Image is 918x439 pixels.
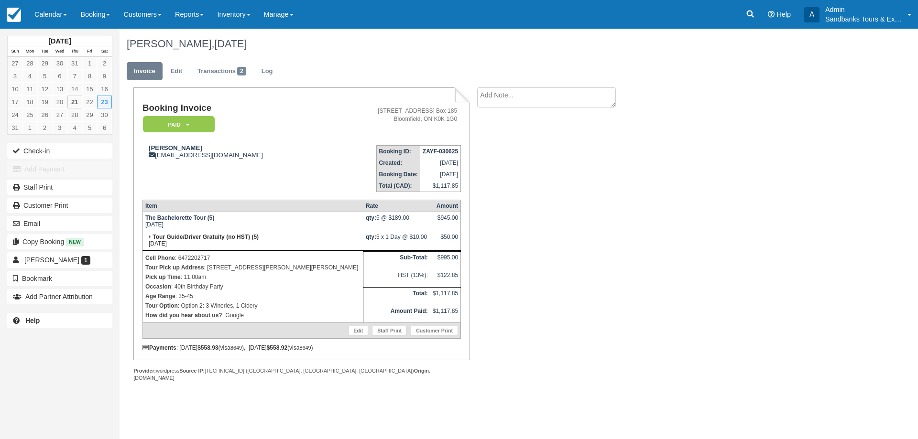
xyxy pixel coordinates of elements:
[67,83,82,96] a: 14
[376,169,420,180] th: Booking Date:
[145,291,361,301] p: : 35-45
[363,212,430,232] td: 5 @ $189.00
[254,62,280,81] a: Log
[143,116,215,133] em: Paid
[197,344,218,351] strong: $558.93
[37,108,52,121] a: 26
[37,96,52,108] a: 19
[411,326,458,335] a: Customer Print
[153,234,259,240] strong: Tour Guide/Driver Gratuity (no HST) (5)
[145,214,214,221] strong: The Bachelorette Tour (5)
[145,312,222,319] strong: How did you hear about us?
[430,287,461,305] td: $1,117.85
[97,57,112,70] a: 2
[82,46,97,57] th: Fri
[97,83,112,96] a: 16
[433,234,458,248] div: $50.00
[142,144,328,159] div: [EMAIL_ADDRESS][DOMAIN_NAME]
[776,11,791,18] span: Help
[82,57,97,70] a: 1
[67,121,82,134] a: 4
[8,121,22,134] a: 31
[7,289,112,304] button: Add Partner Attribution
[142,212,363,232] td: [DATE]
[363,231,430,251] td: 5 x 1 Day @ $10.00
[149,144,202,151] strong: [PERSON_NAME]
[145,263,361,272] p: : [STREET_ADDRESS][PERSON_NAME][PERSON_NAME]
[7,216,112,231] button: Email
[179,368,205,374] strong: Source IP:
[145,264,204,271] strong: Tour Pick up Address
[145,311,361,320] p: : Google
[376,157,420,169] th: Created:
[22,108,37,121] a: 25
[8,46,22,57] th: Sun
[67,57,82,70] a: 31
[363,251,430,269] th: Sub-Total:
[82,83,97,96] a: 15
[52,46,67,57] th: Wed
[142,200,363,212] th: Item
[348,326,368,335] a: Edit
[190,62,253,81] a: Transactions2
[376,180,420,192] th: Total (CAD):
[376,146,420,158] th: Booking ID:
[145,272,361,282] p: : 11:00am
[145,283,171,290] strong: Occasion
[230,345,242,351] small: 8649
[7,234,112,249] button: Copy Booking New
[82,96,97,108] a: 22
[67,46,82,57] th: Thu
[142,231,363,251] td: [DATE]
[97,46,112,57] th: Sat
[67,70,82,83] a: 7
[420,157,461,169] td: [DATE]
[81,256,90,265] span: 1
[363,269,430,287] td: HST (13%):
[825,14,902,24] p: Sandbanks Tours & Experiences
[430,251,461,269] td: $995.00
[331,107,457,123] address: [STREET_ADDRESS] Box 185 Bloomfield, ON K0K 1G0
[66,238,84,246] span: New
[142,344,176,351] strong: Payments
[768,11,775,18] i: Help
[145,274,181,280] strong: Pick up Time
[430,269,461,287] td: $122.85
[423,148,458,155] strong: ZAYF-030625
[97,96,112,108] a: 23
[37,83,52,96] a: 12
[145,301,361,311] p: : Option 2: 3 Wineries, 1 Cidery
[48,37,71,45] strong: [DATE]
[372,326,407,335] a: Staff Print
[420,169,461,180] td: [DATE]
[22,83,37,96] a: 11
[8,108,22,121] a: 24
[142,116,211,133] a: Paid
[7,8,21,22] img: checkfront-main-nav-mini-logo.png
[22,96,37,108] a: 18
[37,70,52,83] a: 5
[22,70,37,83] a: 4
[37,46,52,57] th: Tue
[145,302,178,309] strong: Tour Option
[97,108,112,121] a: 30
[127,62,163,81] a: Invoice
[142,344,461,351] div: : [DATE] (visa ), [DATE] (visa )
[430,200,461,212] th: Amount
[52,57,67,70] a: 30
[8,70,22,83] a: 3
[82,108,97,121] a: 29
[145,282,361,291] p: : 40th Birthday Party
[420,180,461,192] td: $1,117.85
[267,344,287,351] strong: $558.92
[433,214,458,229] div: $945.00
[82,70,97,83] a: 8
[414,368,429,374] strong: Origin
[430,305,461,323] td: $1,117.85
[82,121,97,134] a: 5
[7,271,112,286] button: Bookmark
[142,103,328,113] h1: Booking Invoice
[52,83,67,96] a: 13
[164,62,189,81] a: Edit
[97,70,112,83] a: 9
